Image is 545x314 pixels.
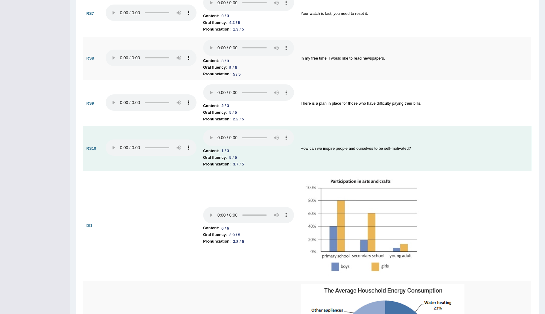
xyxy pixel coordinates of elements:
[86,146,96,151] b: RS10
[231,71,243,77] div: 5 / 5
[231,116,246,122] div: 2.2 / 5
[203,109,226,116] b: Oral fluency
[86,56,94,61] b: RS8
[203,116,230,123] b: Pronunciation
[203,64,226,71] b: Oral fluency
[231,26,246,32] div: 1.3 / 5
[219,58,231,64] div: 3 / 3
[86,223,92,228] b: DI1
[297,36,532,81] td: In my free time, I would like to read newspapers.
[203,71,294,77] li: :
[203,13,218,19] b: Content
[227,19,243,26] div: 4.2 / 5
[203,225,218,231] b: Content
[203,148,218,154] b: Content
[227,64,239,71] div: 5 / 5
[203,238,230,245] b: Pronunciation
[219,103,231,109] div: 2 / 3
[297,81,532,126] td: There is a plan in place for those who have difficulty paying their bills.
[203,57,294,64] li: :
[203,231,226,238] b: Oral fluency
[203,57,218,64] b: Content
[219,13,231,19] div: 0 / 3
[203,26,294,33] li: :
[227,154,239,161] div: 5 / 5
[203,109,294,116] li: :
[203,19,294,26] li: :
[86,101,94,106] b: RS9
[219,148,231,154] div: 1 / 3
[203,116,294,123] li: :
[203,71,230,77] b: Pronunciation
[203,154,226,161] b: Oral fluency
[203,26,230,33] b: Pronunciation
[203,148,294,154] li: :
[203,19,226,26] b: Oral fluency
[203,64,294,71] li: :
[203,225,294,231] li: :
[227,109,239,116] div: 5 / 5
[231,161,246,167] div: 3.7 / 5
[203,103,294,109] li: :
[297,126,532,171] td: How can we inspire people and ourselves to be self-motivated?
[219,225,231,231] div: 6 / 6
[203,161,230,168] b: Pronunciation
[227,232,243,238] div: 3.9 / 5
[203,161,294,168] li: :
[231,238,246,245] div: 3.8 / 5
[203,238,294,245] li: :
[203,13,294,19] li: :
[203,103,218,109] b: Content
[203,154,294,161] li: :
[86,11,94,16] b: RS7
[203,231,294,238] li: :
